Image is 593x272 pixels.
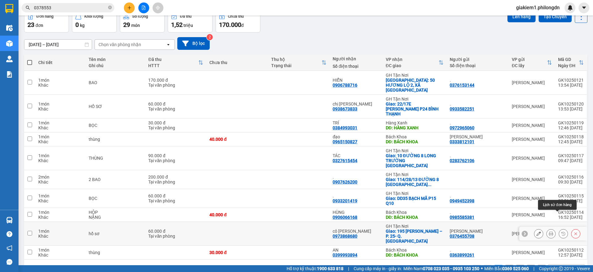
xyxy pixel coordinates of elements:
[132,14,148,19] div: Số lượng
[131,23,140,28] span: món
[386,177,444,187] div: Giao: 114/28/13 ĐƯỜNG 8 BÌNH HƯNG HOÀ BÌNH TÂN
[89,104,142,109] div: HỒ SƠ
[127,6,132,10] span: plus
[6,217,13,223] img: warehouse-icon
[5,27,55,35] div: 0376153144
[450,106,474,111] div: 0933582251
[450,125,474,130] div: 0972965060
[558,120,584,125] div: GK10250119
[6,231,12,237] span: question-circle
[89,210,142,215] div: HỘP
[148,234,203,239] div: Tại văn phòng
[512,104,552,109] div: [PERSON_NAME]
[348,265,349,272] span: |
[333,106,357,111] div: 0938673833
[26,6,30,10] span: search
[450,78,506,83] div: .
[512,250,552,255] div: [PERSON_NAME]
[89,123,142,128] div: BỌC
[450,229,506,234] div: Trần Thị Á Ni
[333,193,380,198] div: .
[333,120,380,125] div: TRÍ
[148,83,203,88] div: Tại văn phòng
[228,14,244,19] div: Chưa thu
[512,80,552,85] div: [PERSON_NAME]
[502,266,529,271] strong: 0369 525 060
[24,10,69,32] button: Đơn hàng23đơn
[484,265,529,272] span: Miền Bắc
[89,215,142,220] div: NẶNG
[558,158,584,163] div: 09:47 [DATE]
[38,248,82,253] div: 1 món
[89,231,142,236] div: hồ sơ
[5,19,55,27] div: .
[450,248,506,253] div: .
[558,134,584,139] div: GK10250118
[512,231,552,236] div: [PERSON_NAME]
[512,123,552,128] div: [PERSON_NAME]
[533,265,534,272] span: |
[89,57,142,62] div: Tên món
[38,134,82,139] div: 1 món
[333,198,357,203] div: 0933201419
[578,2,589,13] button: caret-down
[38,120,82,125] div: 1 món
[450,253,474,257] div: 0363899261
[219,21,241,28] span: 170.000
[512,156,552,161] div: [PERSON_NAME]
[386,120,444,125] div: Hàng Xanh
[209,212,265,217] div: 40.000 đ
[354,265,402,272] span: Cung cấp máy in - giấy in:
[148,57,198,62] div: Đã thu
[80,23,85,28] span: kg
[5,5,55,19] div: [PERSON_NAME]
[180,14,191,19] div: Đã thu
[6,25,13,31] img: warehouse-icon
[450,234,474,239] div: 0376455708
[209,250,265,255] div: 30.000 đ
[216,10,260,32] button: Chưa thu170.000đ
[36,23,43,28] span: đơn
[287,265,343,272] span: Hỗ trợ kỹ thuật:
[450,158,474,163] div: 0283762106
[59,13,149,20] div: HIỂN
[5,5,15,12] span: Gửi:
[333,234,357,239] div: 0973868680
[333,175,380,179] div: .
[555,54,587,71] th: Toggle SortBy
[148,101,203,106] div: 60.000 đ
[268,54,330,71] th: Toggle SortBy
[558,175,584,179] div: GK10250116
[333,153,380,158] div: TÁC
[558,248,584,253] div: GK10250112
[333,83,357,88] div: 0906788716
[38,83,82,88] div: Khác
[333,139,357,144] div: 0965150827
[481,267,483,270] span: ⚪️
[509,54,555,71] th: Toggle SortBy
[386,97,444,101] div: GH Tận Nơi
[59,29,149,61] span: 50 HƯƠNG LỘ 2, XÃ [GEOGRAPHIC_DATA]
[567,5,573,11] img: icon-new-feature
[558,210,584,215] div: GK10250114
[386,148,444,153] div: GH Tận Nơi
[333,64,380,69] div: Số điện thoại
[386,248,444,253] div: Bách Khoa
[386,57,439,62] div: VP nhận
[120,10,165,32] button: Số lượng29món
[386,73,444,78] div: GH Tận Nơi
[141,6,146,10] span: file-add
[148,106,203,111] div: Tại văn phòng
[89,177,142,182] div: 2 BAO
[386,153,444,168] div: Giao: 10 ĐƯỜNG 8 LONG TRƯỜNG THỦ ĐỨC
[512,177,552,182] div: [PERSON_NAME]
[38,193,82,198] div: 1 món
[428,182,431,187] span: ...
[333,125,357,130] div: 0384993031
[177,37,210,50] button: Bộ lọc
[386,196,444,206] div: Giao: DD35 BẠCH MÃ P15 Q10
[558,57,579,62] div: Mã GD
[333,215,357,220] div: 0906066168
[183,23,193,28] span: triệu
[333,56,380,61] div: Người nhận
